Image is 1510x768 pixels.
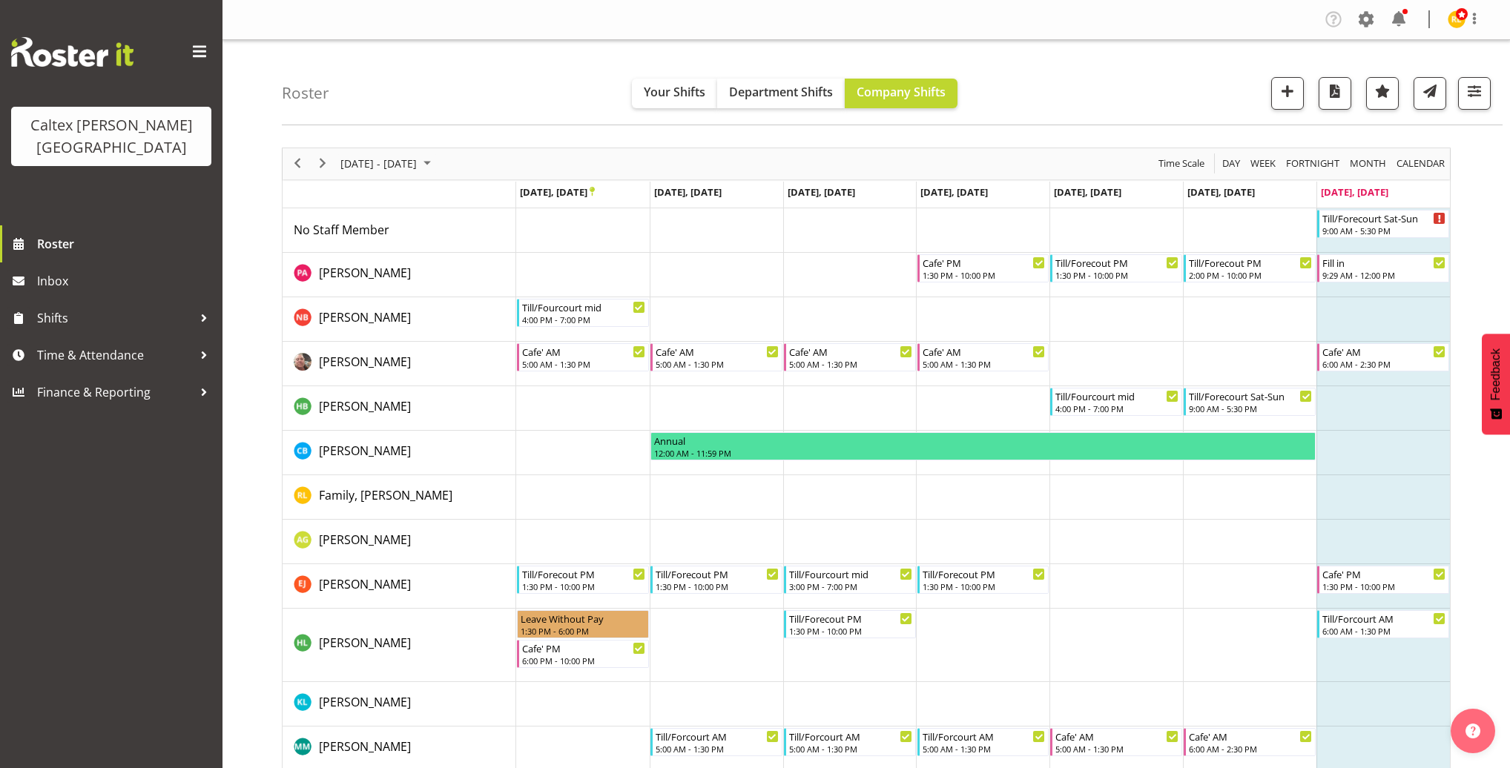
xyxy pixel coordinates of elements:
[1322,580,1445,592] div: 1:30 PM - 10:00 PM
[1055,388,1178,403] div: Till/Fourcourt mid
[517,566,649,594] div: Johns, Erin"s event - Till/Forecout PM Begin From Monday, September 22, 2025 at 1:30:00 PM GMT+12...
[1055,403,1178,414] div: 4:00 PM - 7:00 PM
[1317,610,1449,638] div: Lewis, Hayden"s event - Till/Forcourt AM Begin From Sunday, September 28, 2025 at 6:00:00 AM GMT+...
[319,531,411,549] a: [PERSON_NAME]
[789,344,912,359] div: Cafe' AM
[319,576,411,592] span: [PERSON_NAME]
[294,222,389,238] span: No Staff Member
[319,635,411,651] span: [PERSON_NAME]
[845,79,957,108] button: Company Shifts
[923,566,1046,581] div: Till/Forecout PM
[789,729,912,744] div: Till/Forcourt AM
[650,432,1316,460] div: Bullock, Christopher"s event - Annual Begin From Tuesday, September 23, 2025 at 12:00:00 AM GMT+1...
[789,743,912,755] div: 5:00 AM - 1:30 PM
[784,610,916,638] div: Lewis, Hayden"s event - Till/Forecout PM Begin From Wednesday, September 24, 2025 at 1:30:00 PM G...
[522,299,645,314] div: Till/Fourcourt mid
[1284,154,1342,173] button: Fortnight
[283,520,516,564] td: Grant, Adam resource
[37,381,193,403] span: Finance & Reporting
[788,185,855,199] span: [DATE], [DATE]
[729,84,833,100] span: Department Shifts
[11,37,133,67] img: Rosterit website logo
[784,343,916,371] div: Braxton, Jeanette"s event - Cafe' AM Begin From Wednesday, September 24, 2025 at 5:00:00 AM GMT+1...
[656,358,779,370] div: 5:00 AM - 1:30 PM
[26,114,197,159] div: Caltex [PERSON_NAME][GEOGRAPHIC_DATA]
[1348,154,1389,173] button: Timeline Month
[283,609,516,682] td: Lewis, Hayden resource
[283,297,516,342] td: Berkely, Noah resource
[319,634,411,652] a: [PERSON_NAME]
[319,264,411,282] a: [PERSON_NAME]
[283,253,516,297] td: Atherton, Peter resource
[1187,185,1255,199] span: [DATE], [DATE]
[1322,358,1445,370] div: 6:00 AM - 2:30 PM
[521,625,645,637] div: 1:30 PM - 6:00 PM
[654,447,1313,459] div: 12:00 AM - 11:59 PM
[319,694,411,710] span: [PERSON_NAME]
[1317,343,1449,371] div: Braxton, Jeanette"s event - Cafe' AM Begin From Sunday, September 28, 2025 at 6:00:00 AM GMT+13:0...
[1184,254,1316,282] div: Atherton, Peter"s event - Till/Forecout PM Begin From Saturday, September 27, 2025 at 2:00:00 PM ...
[923,743,1046,755] div: 5:00 AM - 1:30 PM
[1322,225,1445,236] div: 9:00 AM - 5:30 PM
[1321,185,1388,199] span: [DATE], [DATE]
[522,344,645,359] div: Cafe' AM
[1489,348,1503,400] span: Feedback
[650,343,782,371] div: Braxton, Jeanette"s event - Cafe' AM Begin From Tuesday, September 23, 2025 at 5:00:00 AM GMT+12:...
[1189,729,1312,744] div: Cafe' AM
[1458,77,1491,110] button: Filter Shifts
[319,738,411,755] span: [PERSON_NAME]
[1394,154,1448,173] button: Month
[917,254,1049,282] div: Atherton, Peter"s event - Cafe' PM Begin From Thursday, September 25, 2025 at 1:30:00 PM GMT+12:0...
[1050,388,1182,416] div: Broome, Heath"s event - Till/Fourcourt mid Begin From Friday, September 26, 2025 at 4:00:00 PM GM...
[923,358,1046,370] div: 5:00 AM - 1:30 PM
[522,314,645,325] div: 4:00 PM - 7:00 PM
[1322,211,1445,225] div: Till/Forecourt Sat-Sun
[1189,388,1312,403] div: Till/Forecourt Sat-Sun
[37,233,215,255] span: Roster
[1322,566,1445,581] div: Cafe' PM
[1322,255,1445,270] div: Fill in
[522,640,645,655] div: Cafe' PM
[319,738,411,755] a: [PERSON_NAME]
[656,344,779,359] div: Cafe' AM
[1189,743,1312,755] div: 6:00 AM - 2:30 PM
[37,344,193,366] span: Time & Attendance
[283,682,516,726] td: Lewis, Katie resource
[1317,254,1449,282] div: Atherton, Peter"s event - Fill in Begin From Sunday, September 28, 2025 at 9:29:00 AM GMT+13:00 E...
[1322,344,1445,359] div: Cafe' AM
[521,611,645,626] div: Leave Without Pay
[1317,210,1449,238] div: No Staff Member"s event - Till/Forecourt Sat-Sun Begin From Sunday, September 28, 2025 at 9:00:00...
[319,353,411,371] a: [PERSON_NAME]
[37,270,215,292] span: Inbox
[319,693,411,711] a: [PERSON_NAME]
[283,208,516,253] td: No Staff Member resource
[923,729,1046,744] div: Till/Forcourt AM
[1157,154,1206,173] span: Time Scale
[1395,154,1446,173] span: calendar
[1317,566,1449,594] div: Johns, Erin"s event - Cafe' PM Begin From Sunday, September 28, 2025 at 1:30:00 PM GMT+13:00 Ends...
[313,154,333,173] button: Next
[285,148,310,179] div: previous period
[37,307,193,329] span: Shifts
[650,728,782,756] div: Mclaughlin, Mercedes"s event - Till/Forcourt AM Begin From Tuesday, September 23, 2025 at 5:00:00...
[1285,154,1341,173] span: Fortnight
[789,580,912,592] div: 3:00 PM - 7:00 PM
[319,487,452,503] span: Family, [PERSON_NAME]
[339,154,418,173] span: [DATE] - [DATE]
[1055,743,1178,755] div: 5:00 AM - 1:30 PM
[656,743,779,755] div: 5:00 AM - 1:30 PM
[917,728,1049,756] div: Mclaughlin, Mercedes"s event - Till/Forcourt AM Begin From Thursday, September 25, 2025 at 5:00:0...
[923,269,1046,281] div: 1:30 PM - 10:00 PM
[1184,388,1316,416] div: Broome, Heath"s event - Till/Forecourt Sat-Sun Begin From Saturday, September 27, 2025 at 9:00:00...
[656,729,779,744] div: Till/Forcourt AM
[283,342,516,386] td: Braxton, Jeanette resource
[310,148,335,179] div: next period
[294,221,389,239] a: No Staff Member
[517,343,649,371] div: Braxton, Jeanette"s event - Cafe' AM Begin From Monday, September 22, 2025 at 5:00:00 AM GMT+12:0...
[632,79,717,108] button: Your Shifts
[522,580,645,592] div: 1:30 PM - 10:00 PM
[319,443,411,459] span: [PERSON_NAME]
[654,185,722,199] span: [DATE], [DATE]
[1248,154,1279,173] button: Timeline Week
[1348,154,1388,173] span: Month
